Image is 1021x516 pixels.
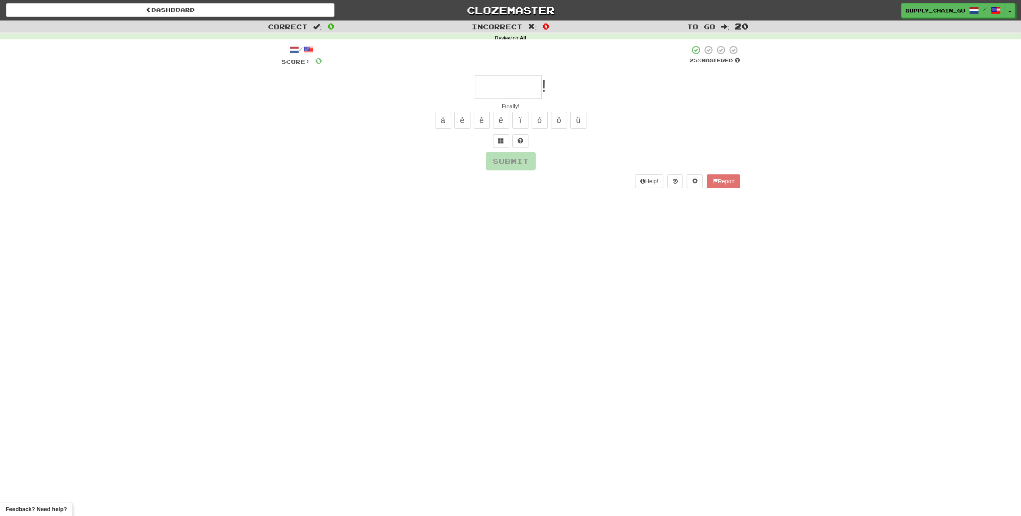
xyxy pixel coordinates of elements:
[707,174,740,188] button: Report
[520,35,526,41] strong: All
[983,6,987,12] span: /
[313,23,322,30] span: :
[281,45,322,55] div: /
[689,57,701,63] span: 25 %
[551,112,567,129] button: ö
[328,21,334,31] span: 0
[281,102,740,110] div: Finally!
[528,23,537,30] span: :
[512,112,528,129] button: ï
[667,174,683,188] button: Round history (alt+y)
[268,23,307,31] span: Correct
[347,3,675,17] a: Clozemaster
[687,23,715,31] span: To go
[474,112,490,129] button: è
[532,112,548,129] button: ó
[512,134,528,148] button: Single letter hint - you only get 1 per sentence and score half the points! alt+h
[905,7,965,14] span: Supply_Chain_Guy
[570,112,586,129] button: ü
[6,3,334,17] a: Dashboard
[720,23,729,30] span: :
[635,174,664,188] button: Help!
[493,134,509,148] button: Switch sentence to multiple choice alt+p
[493,112,509,129] button: ë
[901,3,1005,18] a: Supply_Chain_Guy /
[454,112,470,129] button: é
[281,58,310,65] span: Score:
[315,55,322,66] span: 0
[542,21,549,31] span: 0
[542,76,547,95] span: !
[6,505,67,513] span: Open feedback widget
[689,57,740,64] div: Mastered
[735,21,749,31] span: 20
[435,112,451,129] button: á
[472,23,522,31] span: Incorrect
[486,152,536,170] button: Submit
